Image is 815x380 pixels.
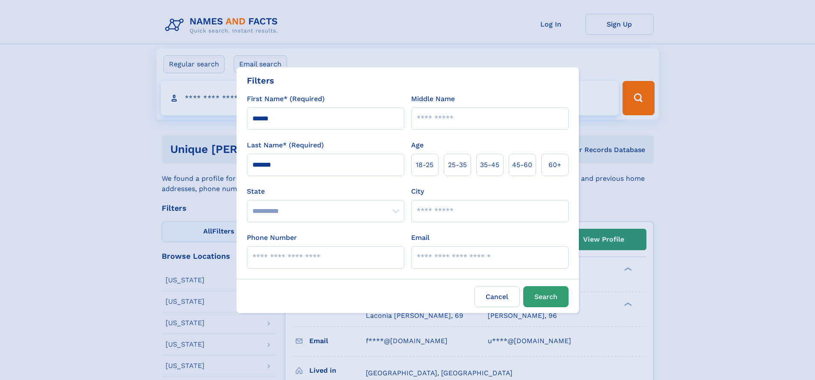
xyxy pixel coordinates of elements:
div: Filters [247,74,274,87]
label: Age [411,140,424,150]
label: First Name* (Required) [247,94,325,104]
label: State [247,186,404,197]
span: 25‑35 [448,160,467,170]
label: Middle Name [411,94,455,104]
label: Phone Number [247,233,297,243]
label: City [411,186,424,197]
label: Last Name* (Required) [247,140,324,150]
span: 60+ [548,160,561,170]
span: 18‑25 [416,160,433,170]
span: 45‑60 [512,160,532,170]
span: 35‑45 [480,160,499,170]
label: Cancel [474,286,520,307]
label: Email [411,233,430,243]
button: Search [523,286,569,307]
